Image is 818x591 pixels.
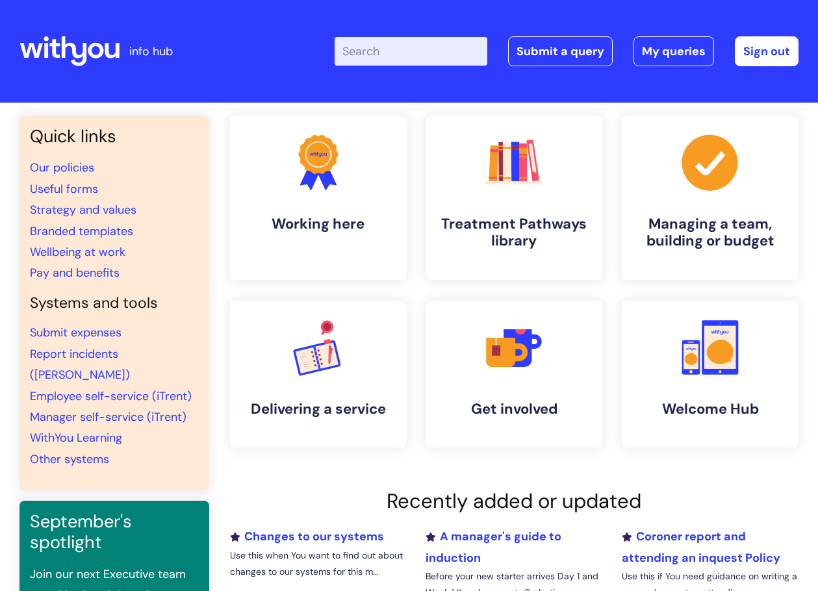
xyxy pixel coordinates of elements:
[230,547,407,580] p: Use this when You want to find out about changes to our systems for this m...
[129,41,173,62] p: info hub
[632,216,788,250] h4: Managing a team, building or budget
[30,409,186,425] a: Manager self-service (iTrent)
[30,160,94,175] a: Our policies
[633,36,714,66] a: My queries
[622,301,799,447] a: Welcome Hub
[30,451,109,467] a: Other systems
[335,37,487,66] input: Search
[240,401,396,418] h4: Delivering a service
[30,223,133,239] a: Branded templates
[230,301,407,447] a: Delivering a service
[426,116,603,280] a: Treatment Pathways library
[30,346,130,383] a: Report incidents ([PERSON_NAME])
[30,511,199,553] h3: September's spotlight
[30,126,199,147] h3: Quick links
[426,301,603,447] a: Get involved
[30,388,192,404] a: Employee self-service (iTrent)
[30,294,199,312] h4: Systems and tools
[437,401,593,418] h4: Get involved
[426,529,561,565] a: A manager's guide to induction
[230,489,799,513] h2: Recently added or updated
[30,430,122,446] a: WithYou Learning
[230,529,384,544] a: Changes to our systems
[335,36,799,66] div: | -
[437,216,593,250] h4: Treatment Pathways library
[230,116,407,280] a: Working here
[632,401,788,418] h4: Welcome Hub
[30,325,121,340] a: Submit expenses
[622,529,780,565] a: Coroner report and attending an inquest Policy
[30,265,120,281] a: Pay and benefits
[240,216,396,233] h4: Working here
[735,36,799,66] a: Sign out
[30,202,136,218] a: Strategy and values
[30,181,98,197] a: Useful forms
[508,36,613,66] a: Submit a query
[30,244,125,260] a: Wellbeing at work
[622,116,799,280] a: Managing a team, building or budget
